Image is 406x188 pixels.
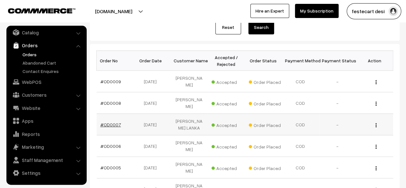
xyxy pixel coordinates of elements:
[8,27,84,38] a: Catalog
[282,51,319,71] th: Payment Method
[21,59,84,66] a: Abandoned Cart
[376,145,376,149] img: Menu
[248,20,274,34] button: Search
[171,135,208,157] td: [PERSON_NAME]
[212,77,244,85] span: Accepted
[134,114,171,135] td: [DATE]
[8,115,84,127] a: Apps
[8,128,84,140] a: Reports
[250,4,289,18] a: Hire an Expert
[8,141,84,153] a: Marketing
[21,51,84,58] a: Orders
[249,120,281,129] span: Order Placed
[97,51,134,71] th: Order No
[100,122,121,127] a: #OD0007
[208,51,245,71] th: Accepted / Rejected
[215,20,241,34] a: Reset
[376,80,376,84] img: Menu
[8,102,84,114] a: Website
[249,163,281,172] span: Order Placed
[282,71,319,92] td: COD
[376,123,376,127] img: Menu
[319,157,356,178] td: -
[100,79,121,84] a: #OD0009
[100,143,121,149] a: #OD0006
[249,142,281,150] span: Order Placed
[282,135,319,157] td: COD
[8,89,84,101] a: Customers
[21,68,84,75] a: Contact Enquires
[8,8,75,13] img: COMMMERCE
[388,6,398,16] img: user
[171,92,208,114] td: [PERSON_NAME]
[171,71,208,92] td: [PERSON_NAME]
[212,142,244,150] span: Accepted
[134,157,171,178] td: [DATE]
[134,71,171,92] td: [DATE]
[8,167,84,179] a: Settings
[171,157,208,178] td: [PERSON_NAME]
[212,99,244,107] span: Accepted
[319,135,356,157] td: -
[249,99,281,107] span: Order Placed
[134,51,171,71] th: Order Date
[171,51,208,71] th: Customer Name
[100,165,121,170] a: #OD0005
[319,92,356,114] td: -
[100,100,121,106] a: #OD0008
[347,3,401,19] button: festecart desi
[319,114,356,135] td: -
[319,71,356,92] td: -
[282,114,319,135] td: COD
[356,51,393,71] th: Action
[376,166,376,170] img: Menu
[8,6,64,14] a: COMMMERCE
[134,92,171,114] td: [DATE]
[282,92,319,114] td: COD
[171,114,208,135] td: [PERSON_NAME] LANKA
[249,77,281,85] span: Order Placed
[8,40,84,51] a: Orders
[245,51,282,71] th: Order Status
[376,102,376,106] img: Menu
[73,3,155,19] button: [DOMAIN_NAME]
[8,154,84,166] a: Staff Management
[212,163,244,172] span: Accepted
[319,51,356,71] th: Payment Status
[295,4,339,18] a: My Subscription
[282,157,319,178] td: COD
[212,120,244,129] span: Accepted
[8,76,84,88] a: WebPOS
[134,135,171,157] td: [DATE]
